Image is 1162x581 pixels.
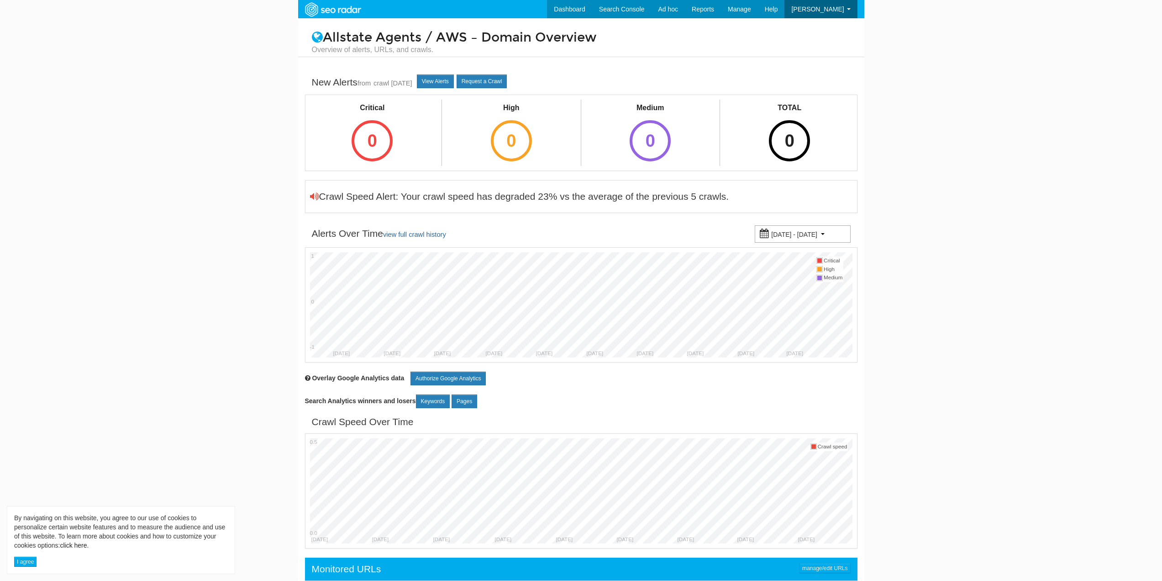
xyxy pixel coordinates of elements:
span: Manage [728,5,751,13]
div: Critical [343,103,401,113]
a: Request a Crawl [457,75,507,88]
div: Monitored URLs [312,562,381,576]
a: view full crawl history [383,231,446,238]
span: Ad hoc [658,5,678,13]
div: High [483,103,540,113]
td: Crawl speed [817,442,848,451]
a: View Alerts [417,75,454,88]
a: manage/edit URLs [799,563,850,573]
div: 0 [352,120,393,161]
div: Crawl Speed Over Time [312,415,414,429]
h1: Allstate Agents / AWS – Domain Overview [305,31,857,55]
div: By navigating on this website, you agree to our use of cookies to personalize certain website fea... [14,513,228,550]
small: from [358,80,371,87]
span: [PERSON_NAME] [791,5,844,13]
div: Alerts Over Time [312,227,446,241]
td: High [823,265,843,274]
small: Overview of alerts, URLs, and crawls. [312,45,851,55]
label: Search Analytics winners and losers [305,394,478,408]
span: Overlay chart with Google Analytics data [312,374,404,382]
a: Keywords [416,394,450,408]
td: Medium [823,273,843,282]
div: TOTAL [761,103,818,113]
a: Pages [452,394,477,408]
img: SEORadar [301,1,364,18]
span: Reports [692,5,714,13]
span: Help [765,5,778,13]
div: 0 [630,120,671,161]
a: click here [60,542,87,549]
div: New Alerts [312,75,412,90]
td: Critical [823,256,843,265]
div: 0 [769,120,810,161]
span: Search Console [599,5,645,13]
div: Medium [621,103,679,113]
div: 0 [491,120,532,161]
button: I agree [14,557,37,567]
div: Crawl Speed Alert: Your crawl speed has degraded 23% vs the average of the previous 5 crawls. [310,190,729,203]
a: Authorize Google Analytics [410,372,486,385]
a: crawl [DATE] [373,80,412,87]
small: [DATE] - [DATE] [771,231,817,238]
